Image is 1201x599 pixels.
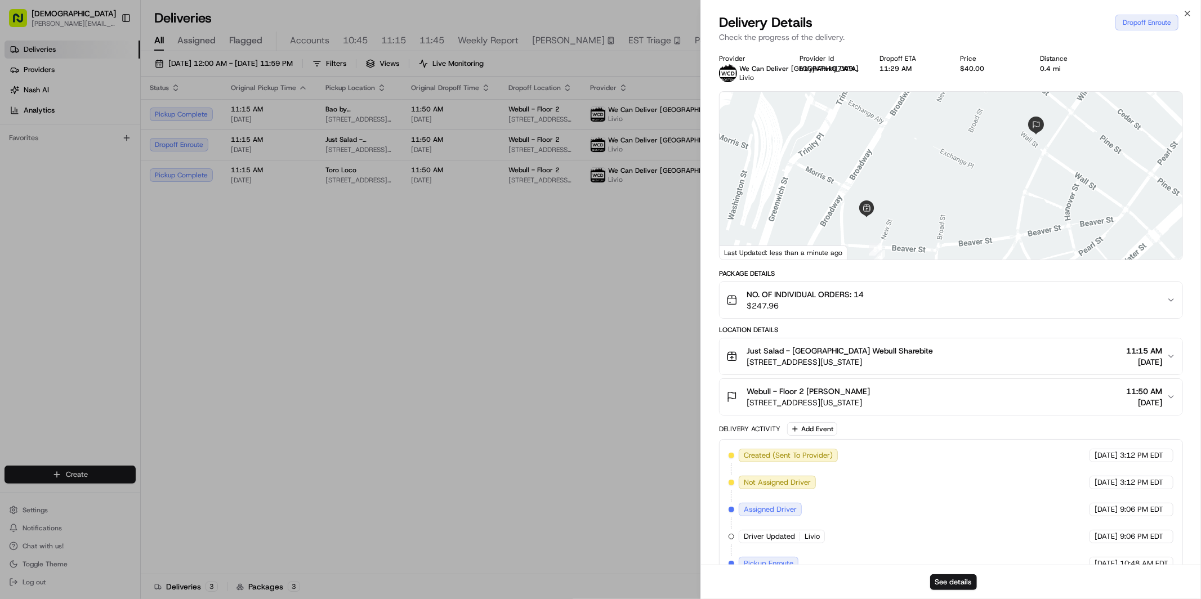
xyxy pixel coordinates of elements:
div: Price [960,54,1023,63]
div: Start new chat [38,108,185,119]
div: Provider [719,54,782,63]
span: [DATE] [1095,477,1118,488]
span: Assigned Driver [744,504,797,515]
button: Webull - Floor 2 [PERSON_NAME][STREET_ADDRESS][US_STATE]11:50 AM[DATE] [720,379,1182,415]
p: Check the progress of the delivery. [719,32,1183,43]
span: We Can Deliver [GEOGRAPHIC_DATA] [739,64,859,73]
span: Not Assigned Driver [744,477,811,488]
button: Just Salad - [GEOGRAPHIC_DATA] Webull Sharebite[STREET_ADDRESS][US_STATE]11:15 AM[DATE] [720,338,1182,374]
div: Package Details [719,269,1183,278]
span: 9:06 PM EDT [1120,504,1163,515]
span: Knowledge Base [23,163,86,175]
button: See details [930,574,977,590]
a: 📗Knowledge Base [7,159,91,179]
span: $247.96 [747,300,864,311]
div: Dropoff ETA [880,54,943,63]
span: Pickup Enroute [744,558,793,569]
span: 3:12 PM EDT [1120,477,1163,488]
span: Pylon [112,191,136,199]
span: NO. OF INDIVIDUAL ORDERS: 14 [747,289,864,300]
span: Created (Sent To Provider) [744,450,833,461]
a: Powered byPylon [79,190,136,199]
div: 2 [873,250,885,262]
span: API Documentation [106,163,181,175]
span: [STREET_ADDRESS][US_STATE] [747,356,933,368]
span: Delivery Details [719,14,812,32]
button: Add Event [787,422,837,436]
div: Last Updated: less than a minute ago [720,245,847,260]
div: Delivery Activity [719,424,780,433]
div: 11:29 AM [880,64,943,73]
p: Welcome 👋 [11,45,205,63]
span: [DATE] [1095,504,1118,515]
div: 0.4 mi [1041,64,1103,73]
div: $40.00 [960,64,1023,73]
span: 11:50 AM [1126,386,1162,397]
input: Clear [29,73,186,84]
span: Webull - Floor 2 [PERSON_NAME] [747,386,870,397]
div: Provider Id [800,54,862,63]
div: Distance [1041,54,1103,63]
span: [STREET_ADDRESS][US_STATE] [747,397,870,408]
div: Location Details [719,325,1183,334]
div: 8 [869,243,881,256]
a: 💻API Documentation [91,159,185,179]
span: Livio [739,73,754,82]
span: Just Salad - [GEOGRAPHIC_DATA] Webull Sharebite [747,345,933,356]
button: trUyjN7wktjl7W9I5ISC0cB* EXzBexMom*Un0crHjpVNI4XD [800,64,862,73]
span: Driver Updated [744,531,795,542]
img: profile_wcd-boston.png [719,64,737,82]
span: 9:06 PM EDT [1120,531,1163,542]
button: NO. OF INDIVIDUAL ORDERS: 14$247.96 [720,282,1182,318]
span: Livio [805,531,820,542]
span: [DATE] [1126,397,1162,408]
span: [DATE] [1095,558,1118,569]
div: 💻 [95,164,104,173]
span: [DATE] [1095,450,1118,461]
span: [DATE] [1126,356,1162,368]
span: 3:12 PM EDT [1120,450,1163,461]
img: 1736555255976-a54dd68f-1ca7-489b-9aae-adbdc363a1c4 [11,108,32,128]
span: 11:15 AM [1126,345,1162,356]
img: Nash [11,11,34,34]
div: 📗 [11,164,20,173]
span: [DATE] [1095,531,1118,542]
span: 10:48 AM EDT [1120,558,1168,569]
button: Start new chat [191,111,205,124]
div: We're available if you need us! [38,119,142,128]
